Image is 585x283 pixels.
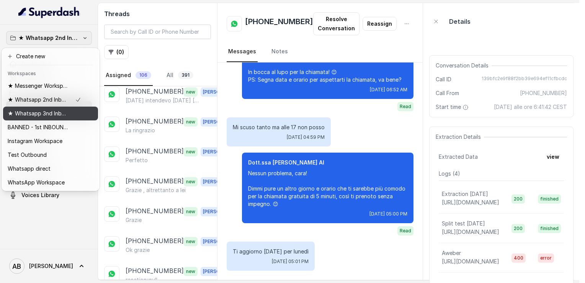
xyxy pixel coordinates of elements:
[8,178,65,187] p: WhatsApp Workspace
[3,67,98,79] header: Workspaces
[8,164,51,173] p: Whatsapp direct
[3,49,98,63] button: Create new
[2,48,100,191] div: ★ Whatsapp 2nd Inbound BM5
[6,31,92,45] button: ★ Whatsapp 2nd Inbound BM5
[8,81,69,90] p: ★ Messenger Workspace
[18,33,80,43] p: ★ Whatsapp 2nd Inbound BM5
[8,150,47,160] p: Test Outbound
[8,95,69,104] p: ★ Whatsapp 2nd Inbound BM5
[8,137,62,146] p: Instagram Workspace
[8,109,69,118] p: ★ Whatsapp 3nd Inbound BM5
[8,123,69,132] p: BANNED - 1st INBOUND Workspace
